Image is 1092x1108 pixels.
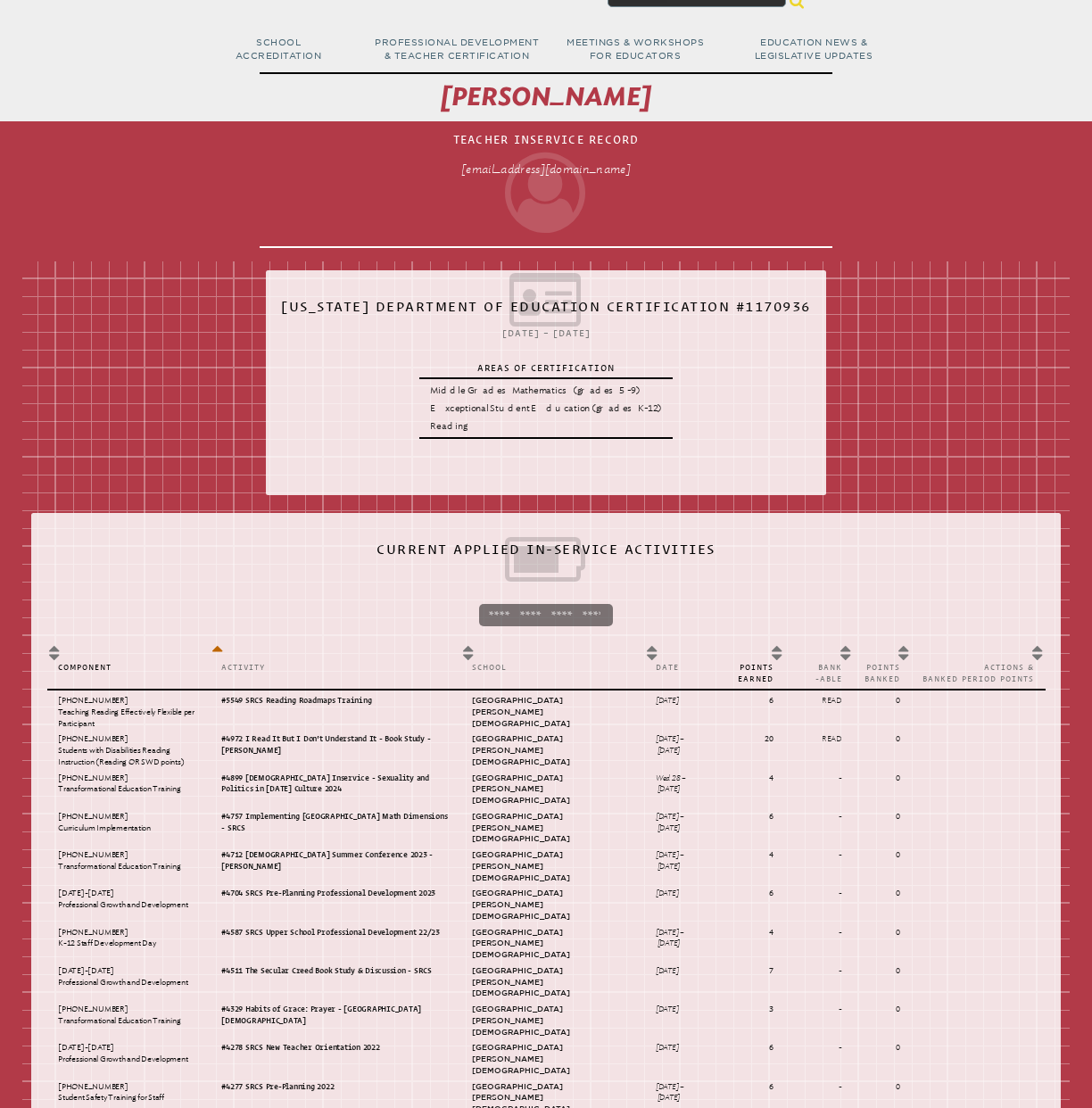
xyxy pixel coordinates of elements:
h2: [US_STATE] Department of Education Certification #1170936 [281,293,811,331]
p: 0 [864,965,900,977]
p: [PHONE_NUMBER] Transformational Education Training [58,773,199,796]
p: Areas of Certification [430,362,661,374]
p: [GEOGRAPHIC_DATA][PERSON_NAME][DEMOGRAPHIC_DATA] [472,849,633,883]
p: - [796,965,842,977]
strong: 6 [769,1043,773,1052]
p: Wed 28 – [DATE] [656,773,704,796]
p: - [796,888,842,899]
p: - [796,1004,842,1015]
strong: 3 [769,1005,773,1013]
p: Middle Grades Mathematics (grades 5-9) [430,384,661,397]
p: 0 [864,811,900,823]
p: [PHONE_NUMBER] Teaching Reading Effectively Flexible per Participant [58,695,199,729]
p: Bank -able [796,662,842,684]
p: - [796,1081,842,1093]
p: #4972 I Read It But I Don't Understand It - Book Study - [PERSON_NAME] [221,733,450,757]
strong: 4 [769,773,773,782]
p: [PHONE_NUMBER] Transformational Education Training [58,1004,199,1027]
p: [DATE]-[DATE] Professional Growth and Development [58,888,199,911]
strong: 6 [769,812,773,821]
p: [PHONE_NUMBER] Students with Disabilities Reading Instruction (Reading OR SWD points) [58,733,199,767]
p: [DATE]-[DATE] Professional Growth and Development [58,1042,199,1065]
p: #4757 Implementing [GEOGRAPHIC_DATA] Math Dimensions - SRCS [221,811,450,834]
p: #5549 SRCS Reading Roadmaps Training [221,695,450,707]
p: Exceptional Student Education (grades K-12) [430,401,661,415]
p: - [796,1042,842,1054]
p: 0 [864,927,900,938]
p: - [796,849,842,861]
p: Reading [430,419,661,433]
p: [GEOGRAPHIC_DATA][PERSON_NAME][DEMOGRAPHIC_DATA] [472,888,633,922]
p: [GEOGRAPHIC_DATA][PERSON_NAME][DEMOGRAPHIC_DATA] [472,695,633,729]
p: [GEOGRAPHIC_DATA][PERSON_NAME][DEMOGRAPHIC_DATA] [472,965,633,999]
span: Education News & Legislative Updates [755,37,873,61]
p: [PHONE_NUMBER] Curriculum Implementation [58,811,199,834]
p: [DATE]-[DATE] Professional Growth and Development [58,965,199,988]
p: - [796,811,842,823]
p: School [472,662,633,674]
p: Activity [221,662,450,674]
p: #4329 Habits of Grace: Prayer - [GEOGRAPHIC_DATA][DEMOGRAPHIC_DATA] [221,1004,450,1027]
p: #4277 SRCS Pre-Planning 2022 [221,1081,450,1093]
span: Professional Development & Teacher Certification [375,37,539,61]
p: #4587 SRCS Upper School Professional Development 22/23 [221,927,450,938]
p: #4704 SRCS Pre-Planning Professional Development 2023 [221,888,450,899]
span: [PERSON_NAME] [441,82,651,112]
p: [DATE] – [DATE] [656,811,704,834]
p: [DATE] [656,888,704,899]
p: [GEOGRAPHIC_DATA][PERSON_NAME][DEMOGRAPHIC_DATA] [472,811,633,845]
p: [GEOGRAPHIC_DATA][PERSON_NAME][DEMOGRAPHIC_DATA] [472,733,633,767]
p: Actions & Banked Period Points [922,662,1034,684]
p: [DATE] [656,695,704,707]
p: [DATE] – [DATE] [656,733,704,757]
p: 0 [864,773,900,784]
p: - [796,773,842,784]
p: #4511 The Secular Creed Book Study & Discussion - SRCS [221,965,450,977]
p: Read [796,733,842,745]
p: Date [656,662,704,674]
span: School Accreditation [236,37,322,61]
p: [GEOGRAPHIC_DATA][PERSON_NAME][DEMOGRAPHIC_DATA] [472,927,633,961]
p: 0 [864,1042,900,1054]
p: 0 [864,733,900,745]
p: 0 [864,695,900,707]
p: [GEOGRAPHIC_DATA][PERSON_NAME][DEMOGRAPHIC_DATA] [472,773,633,806]
p: [DATE] [656,1004,704,1015]
p: [DATE] – [DATE] [656,927,704,950]
p: [DATE] – [DATE] [656,849,704,872]
span: Meetings & Workshops for Educators [567,37,704,61]
p: 0 [864,888,900,899]
h1: Teacher Inservice Record [260,126,833,248]
p: [GEOGRAPHIC_DATA][PERSON_NAME][DEMOGRAPHIC_DATA] [472,1004,633,1038]
p: [PHONE_NUMBER] K-12 Staff Development Day [58,927,199,950]
p: [PHONE_NUMBER] Student Safety Training for Staff [58,1081,199,1104]
h2: Current Applied In-Service Activities [47,535,1046,591]
strong: 20 [765,734,773,743]
p: #4712 [DEMOGRAPHIC_DATA] Summer Conference 2023 - [PERSON_NAME] [221,849,450,872]
p: #4899 [DEMOGRAPHIC_DATA] Inservice - Sexuality and Politics in [DATE] Culture 2024 [221,773,450,796]
strong: 6 [769,889,773,897]
strong: 4 [769,850,773,859]
strong: 6 [769,696,773,705]
p: Points Earned [726,662,773,684]
p: Read [796,695,842,707]
p: 0 [864,849,900,861]
p: [DATE] [656,965,704,977]
p: Component [58,662,199,674]
p: [PHONE_NUMBER] Transformational Education Training [58,849,199,872]
span: [DATE] – [DATE] [502,327,591,338]
p: [GEOGRAPHIC_DATA][PERSON_NAME][DEMOGRAPHIC_DATA] [472,1042,633,1076]
p: #4278 SRCS New Teacher Orientation 2022 [221,1042,450,1054]
p: [DATE] [656,1042,704,1054]
strong: 7 [769,966,773,975]
p: 0 [864,1081,900,1093]
strong: 6 [769,1082,773,1091]
p: Points Banked [864,662,900,684]
p: 0 [864,1004,900,1015]
p: - [796,927,842,938]
p: [DATE] – [DATE] [656,1081,704,1104]
strong: 4 [769,928,773,937]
